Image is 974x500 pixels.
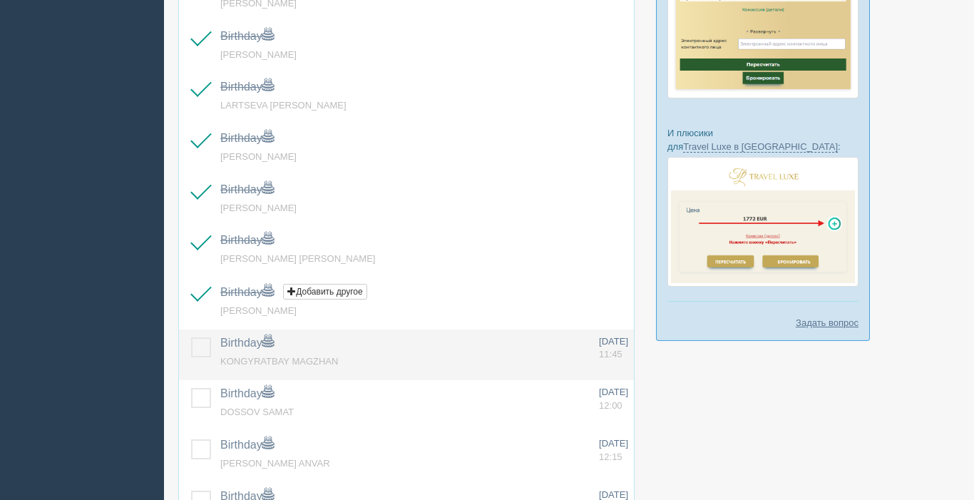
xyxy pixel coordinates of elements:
[599,489,628,500] span: [DATE]
[599,335,628,362] a: [DATE] 11:45
[599,451,622,462] span: 12:15
[220,305,297,316] a: [PERSON_NAME]
[220,407,294,417] a: DOSSOV SAMAT
[220,387,274,399] a: Birthday
[220,356,338,367] a: KONGYRATBAY MAGZHAN
[599,336,628,347] span: [DATE]
[220,439,274,451] a: Birthday
[220,203,297,213] a: [PERSON_NAME]
[220,30,274,42] a: Birthday
[220,337,274,349] a: Birthday
[599,386,628,412] a: [DATE] 12:00
[683,141,838,153] a: Travel Luxe в [GEOGRAPHIC_DATA]
[667,126,858,153] p: И плюсики для :
[220,100,347,111] a: LARTSEVA [PERSON_NAME]
[599,437,628,464] a: [DATE] 12:15
[796,316,858,330] a: Задать вопрос
[220,183,274,195] a: Birthday
[599,349,622,359] span: 11:45
[220,234,274,246] a: Birthday
[220,81,274,93] a: Birthday
[220,458,330,469] a: [PERSON_NAME] ANVAR
[599,387,628,397] span: [DATE]
[283,284,366,300] button: Добавить другое
[220,253,375,264] a: [PERSON_NAME] [PERSON_NAME]
[220,132,274,144] a: Birthday
[599,400,622,411] span: 12:00
[220,49,297,60] a: [PERSON_NAME]
[220,151,297,162] a: [PERSON_NAME]
[599,438,628,449] span: [DATE]
[667,157,858,287] img: travel-luxe-%D0%BF%D0%BE%D0%B4%D0%B1%D0%BE%D1%80%D0%BA%D0%B0-%D1%81%D1%80%D0%BC-%D0%B4%D0%BB%D1%8...
[220,286,274,298] a: Birthday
